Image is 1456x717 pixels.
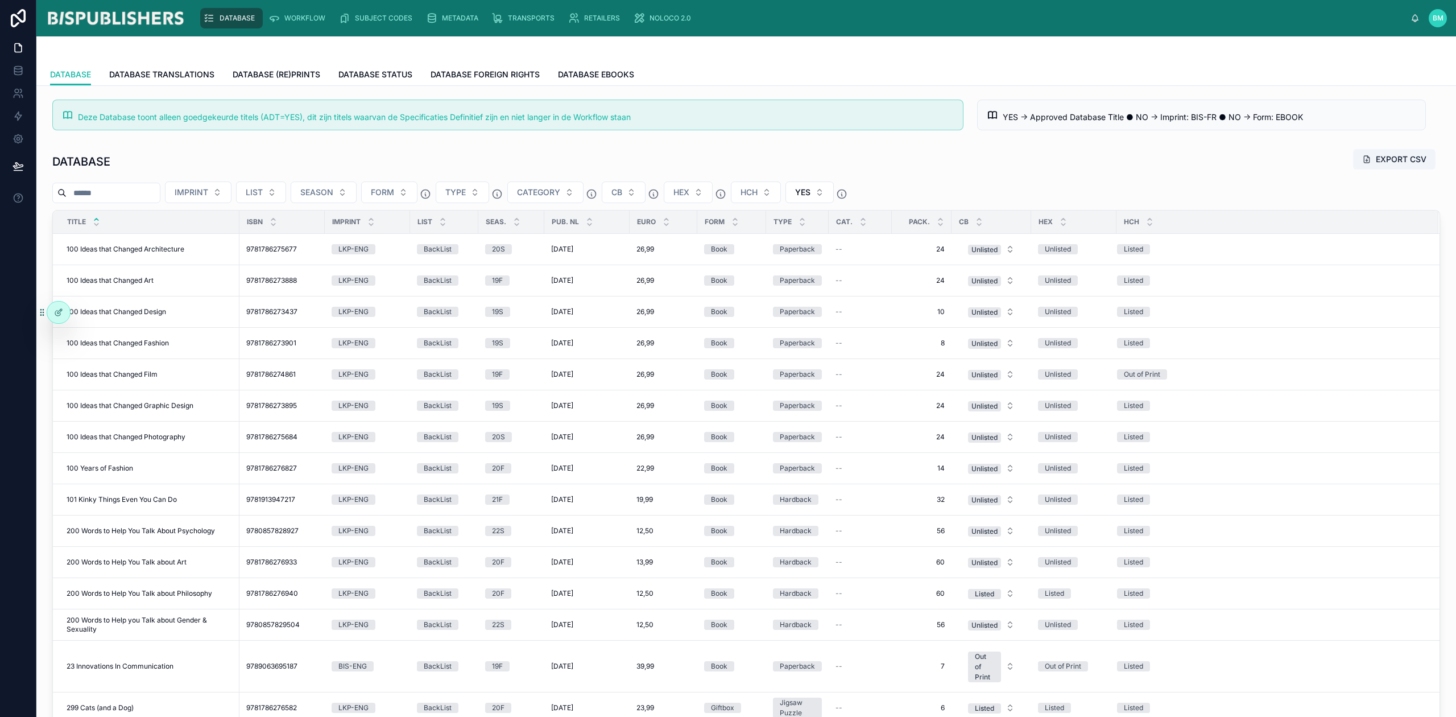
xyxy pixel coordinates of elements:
div: Unlisted [971,245,998,255]
span: -- [835,432,842,442]
div: Unlisted [1045,307,1071,317]
a: -- [835,307,885,316]
span: -- [835,276,842,285]
button: Select Button [291,182,357,203]
a: DATABASE STATUS [338,64,412,87]
a: 26,99 [636,432,690,442]
div: BackList [424,432,452,442]
button: Select Button [959,395,1024,416]
div: Listed [1124,275,1143,286]
a: Paperback [773,307,822,317]
a: Listed [1117,432,1425,442]
a: Paperback [773,275,822,286]
a: [DATE] [551,464,623,473]
div: Unlisted [971,276,998,286]
a: Book [704,463,759,473]
div: Unlisted [971,432,998,443]
a: 24 [899,432,945,442]
a: Unlisted [1038,401,1110,411]
div: Unlisted [1045,275,1071,286]
span: DATABASE [50,69,91,80]
span: METADATA [442,14,478,23]
a: BackList [417,307,471,317]
a: WORKFLOW [265,8,333,28]
div: Paperback [780,432,815,442]
div: Unlisted [1045,463,1071,473]
a: [DATE] [551,307,623,316]
div: 20F [492,463,504,473]
div: 19S [492,338,503,348]
a: LKP-ENG [332,369,403,380]
span: [DATE] [551,401,573,410]
span: DATABASE STATUS [338,69,412,80]
a: Paperback [773,244,822,254]
span: SEASON [300,187,333,198]
span: -- [835,245,842,254]
a: 9781786275677 [246,245,318,254]
a: 14 [899,464,945,473]
span: 9781786273437 [246,307,297,316]
span: CATEGORY [517,187,560,198]
a: Select Button [958,332,1024,354]
a: 20F [485,463,537,473]
a: Book [704,369,759,380]
a: 26,99 [636,401,690,410]
button: Select Button [664,182,713,203]
a: Paperback [773,432,822,442]
button: Select Button [165,182,231,203]
button: Select Button [959,302,1024,322]
span: 9781786275677 [246,245,297,254]
span: DATABASE TRANSLATIONS [109,69,214,80]
div: Unlisted [1045,432,1071,442]
a: 21F [485,495,537,505]
a: Book [704,338,759,348]
div: Paperback [780,401,815,411]
a: -- [835,339,885,348]
a: DATABASE (RE)PRINTS [233,64,320,87]
span: NOLOCO 2.0 [650,14,691,23]
div: Unlisted [1045,338,1071,348]
span: 24 [899,370,945,379]
a: 24 [899,245,945,254]
div: Book [711,401,727,411]
a: 20S [485,432,537,442]
button: Select Button [436,182,489,203]
span: DATABASE EBOOKS [558,69,634,80]
a: Listed [1117,495,1425,505]
div: BackList [424,369,452,380]
div: LKP-ENG [338,463,369,473]
button: Select Button [959,364,1024,385]
a: Paperback [773,369,822,380]
span: [DATE] [551,432,573,442]
a: [DATE] [551,432,623,442]
div: BackList [424,307,452,317]
a: 19S [485,338,537,348]
div: Unlisted [1045,244,1071,254]
a: 9781786274861 [246,370,318,379]
div: Unlisted [971,370,998,380]
div: scrollable content [195,6,1410,31]
a: Unlisted [1038,307,1110,317]
span: 26,99 [636,432,654,442]
a: -- [835,464,885,473]
a: Unlisted [1038,495,1110,505]
a: DATABASE [50,64,91,86]
span: 9781786274861 [246,370,296,379]
a: -- [835,276,885,285]
a: 19S [485,307,537,317]
div: Book [711,432,727,442]
div: Listed [1124,338,1143,348]
button: Select Button [602,182,646,203]
a: [DATE] [551,276,623,285]
a: Select Button [958,301,1024,323]
div: LKP-ENG [338,401,369,411]
div: Unlisted [971,307,998,318]
a: 100 Ideas that Changed Design [67,307,233,316]
span: [DATE] [551,307,573,316]
span: -- [835,339,842,348]
a: Select Button [958,270,1024,291]
div: Paperback [780,307,815,317]
div: LKP-ENG [338,495,369,505]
